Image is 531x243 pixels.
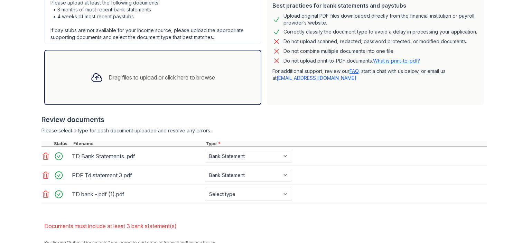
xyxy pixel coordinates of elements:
[205,141,487,147] div: Type
[44,219,487,233] li: Documents must include at least 3 bank statement(s)
[283,12,478,26] div: Upload original PDF files downloaded directly from the financial institution or payroll provider’...
[283,57,420,64] p: Do not upload print-to-PDF documents.
[53,141,72,147] div: Status
[72,189,202,200] div: TD bank -.pdf (1).pdf
[277,75,356,81] a: [EMAIL_ADDRESS][DOMAIN_NAME]
[283,28,477,36] div: Correctly classify the document type to avoid a delay in processing your application.
[109,73,215,82] div: Drag files to upload or click here to browse
[272,1,478,10] div: Best practices for bank statements and paystubs
[72,170,202,181] div: PDF Td statement 3.pdf
[283,37,467,46] div: Do not upload scanned, redacted, password protected, or modified documents.
[373,58,420,64] a: What is print-to-pdf?
[283,47,394,55] div: Do not combine multiple documents into one file.
[41,115,487,124] div: Review documents
[272,68,478,82] p: For additional support, review our , start a chat with us below, or email us at
[72,151,202,162] div: TD Bank Statements..pdf
[350,68,358,74] a: FAQ
[41,127,487,134] div: Please select a type for each document uploaded and resolve any errors.
[72,141,205,147] div: Filename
